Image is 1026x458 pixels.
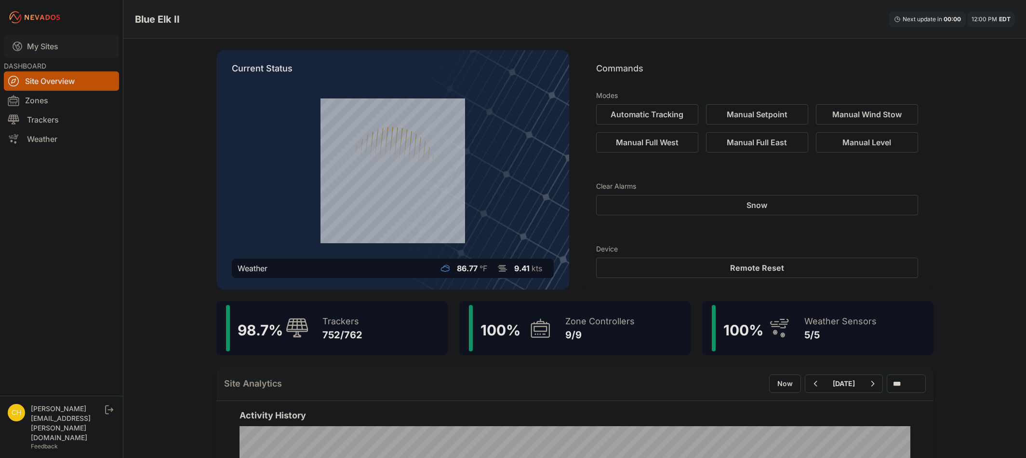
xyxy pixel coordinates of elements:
[596,91,618,100] h3: Modes
[999,15,1011,23] span: EDT
[825,375,863,392] button: [DATE]
[4,71,119,91] a: Site Overview
[816,132,918,153] button: Manual Level
[596,258,918,278] button: Remote Reset
[596,62,918,83] p: Commands
[769,375,801,393] button: Now
[459,301,691,355] a: 100%Zone Controllers9/9
[532,264,542,273] span: kts
[238,263,267,274] div: Weather
[232,62,554,83] p: Current Status
[322,315,362,328] div: Trackers
[514,264,530,273] span: 9.41
[596,132,698,153] button: Manual Full West
[8,404,25,421] img: chris.young@nevados.solar
[706,104,808,125] button: Manual Setpoint
[702,301,933,355] a: 100%Weather Sensors5/5
[4,35,119,58] a: My Sites
[804,315,877,328] div: Weather Sensors
[903,15,942,23] span: Next update in
[31,404,103,443] div: [PERSON_NAME][EMAIL_ADDRESS][PERSON_NAME][DOMAIN_NAME]
[4,110,119,129] a: Trackers
[322,328,362,342] div: 752/762
[816,104,918,125] button: Manual Wind Stow
[972,15,997,23] span: 12:00 PM
[596,244,918,254] h3: Device
[224,377,282,390] h2: Site Analytics
[596,104,698,125] button: Automatic Tracking
[135,13,180,26] h3: Blue Elk II
[4,62,46,70] span: DASHBOARD
[457,264,478,273] span: 86.77
[804,328,877,342] div: 5/5
[238,321,283,339] span: 98.7 %
[135,7,180,32] nav: Breadcrumb
[480,264,487,273] span: °F
[596,195,918,215] button: Snow
[4,129,119,149] a: Weather
[944,15,961,23] div: 00 : 00
[480,321,520,339] span: 100 %
[31,443,58,450] a: Feedback
[565,328,635,342] div: 9/9
[706,132,808,153] button: Manual Full East
[723,321,763,339] span: 100 %
[240,409,910,422] h2: Activity History
[8,10,62,25] img: Nevados
[565,315,635,328] div: Zone Controllers
[4,91,119,110] a: Zones
[596,181,918,191] h3: Clear Alarms
[216,301,448,355] a: 98.7%Trackers752/762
